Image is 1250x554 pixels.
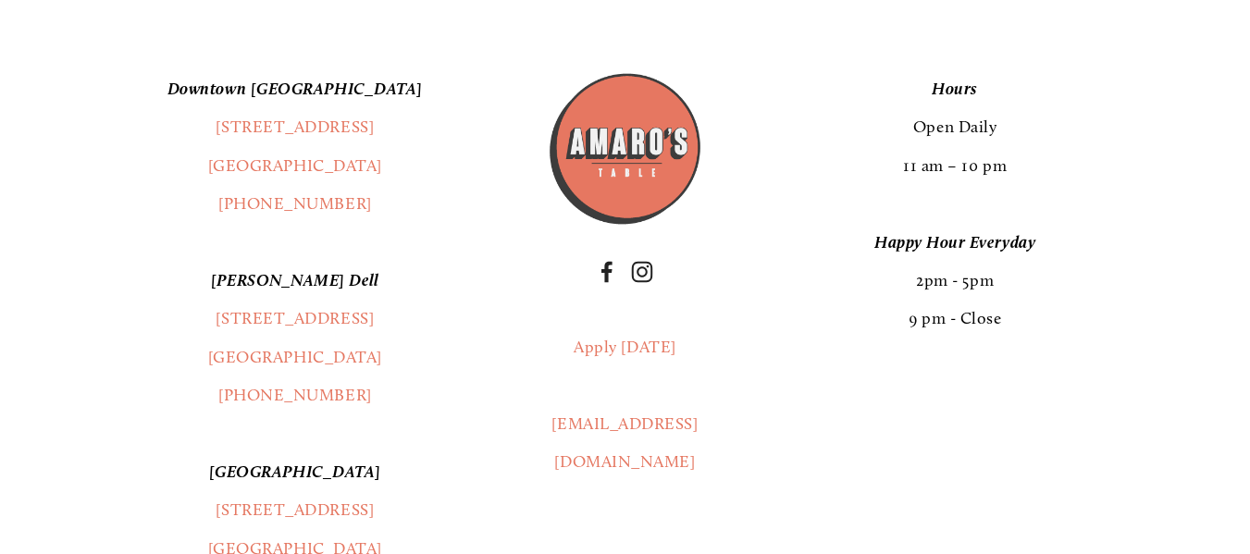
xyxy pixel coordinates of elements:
[216,117,374,137] a: [STREET_ADDRESS]
[551,413,698,472] a: [EMAIL_ADDRESS][DOMAIN_NAME]
[874,232,1035,252] em: Happy Hour Everyday
[208,155,382,176] a: [GEOGRAPHIC_DATA]
[574,337,675,357] a: Apply [DATE]
[209,462,381,482] em: [GEOGRAPHIC_DATA]
[211,270,379,290] em: [PERSON_NAME] Dell
[547,70,704,228] img: Amaros_Logo.png
[735,70,1175,185] p: Open Daily 11 am – 10 pm
[596,261,618,283] a: Facebook
[631,261,653,283] a: Instagram
[735,224,1175,339] p: 2pm - 5pm 9 pm - Close
[216,308,374,328] a: [STREET_ADDRESS]
[218,385,372,405] a: [PHONE_NUMBER]
[208,347,382,367] a: [GEOGRAPHIC_DATA]
[218,193,372,214] a: [PHONE_NUMBER]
